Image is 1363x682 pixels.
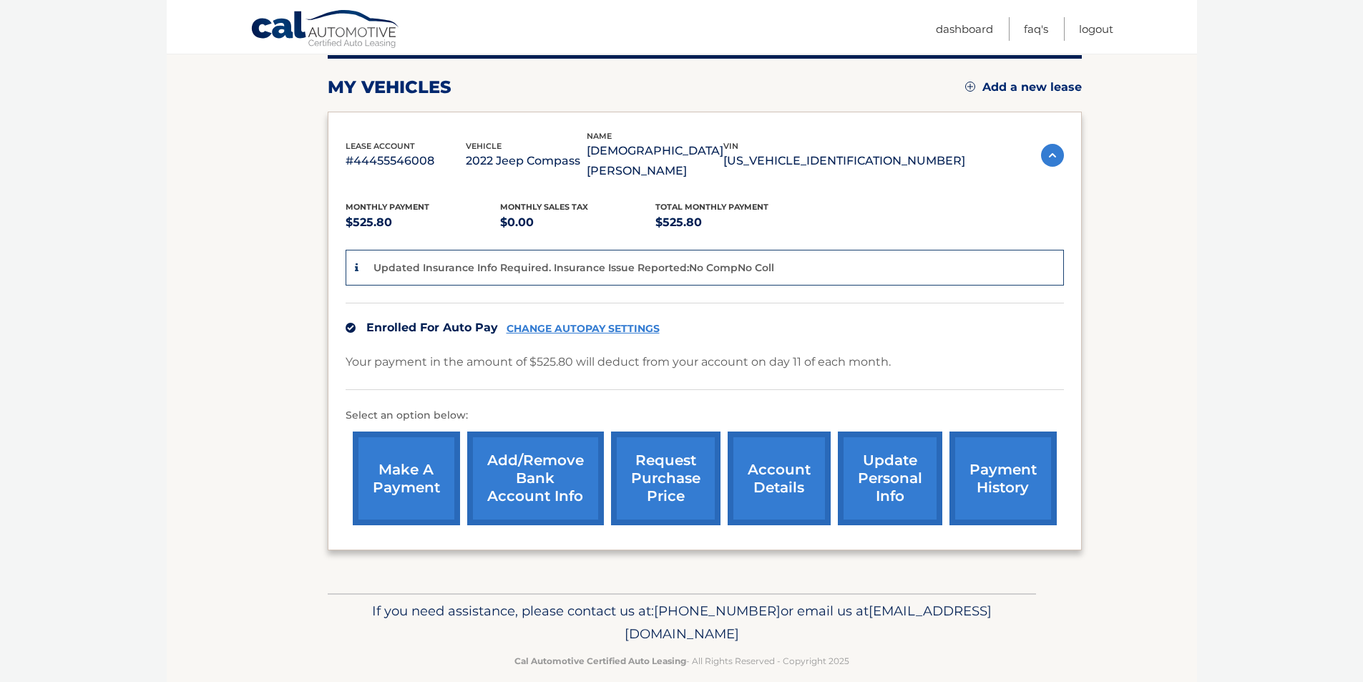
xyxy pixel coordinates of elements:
[655,202,768,212] span: Total Monthly Payment
[346,352,891,372] p: Your payment in the amount of $525.80 will deduct from your account on day 11 of each month.
[654,603,781,619] span: [PHONE_NUMBER]
[466,151,587,171] p: 2022 Jeep Compass
[1041,144,1064,167] img: accordion-active.svg
[1024,17,1048,41] a: FAQ's
[250,9,401,51] a: Cal Automotive
[346,141,415,151] span: lease account
[500,202,588,212] span: Monthly sales Tax
[1079,17,1113,41] a: Logout
[587,141,723,181] p: [DEMOGRAPHIC_DATA][PERSON_NAME]
[337,600,1027,646] p: If you need assistance, please contact us at: or email us at
[346,407,1064,424] p: Select an option below:
[587,131,612,141] span: name
[500,213,655,233] p: $0.00
[466,141,502,151] span: vehicle
[353,432,460,525] a: make a payment
[346,213,501,233] p: $525.80
[337,653,1027,668] p: - All Rights Reserved - Copyright 2025
[949,432,1057,525] a: payment history
[346,151,466,171] p: #44455546008
[346,202,429,212] span: Monthly Payment
[625,603,992,642] span: [EMAIL_ADDRESS][DOMAIN_NAME]
[373,261,774,274] p: Updated Insurance Info Required. Insurance Issue Reported:No CompNo Coll
[507,323,660,335] a: CHANGE AUTOPAY SETTINGS
[723,141,738,151] span: vin
[328,77,451,98] h2: my vehicles
[838,432,942,525] a: update personal info
[467,432,604,525] a: Add/Remove bank account info
[965,82,975,92] img: add.svg
[611,432,720,525] a: request purchase price
[346,323,356,333] img: check.svg
[936,17,993,41] a: Dashboard
[728,432,831,525] a: account details
[366,321,498,334] span: Enrolled For Auto Pay
[723,151,965,171] p: [US_VEHICLE_IDENTIFICATION_NUMBER]
[965,80,1082,94] a: Add a new lease
[655,213,811,233] p: $525.80
[514,656,686,666] strong: Cal Automotive Certified Auto Leasing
